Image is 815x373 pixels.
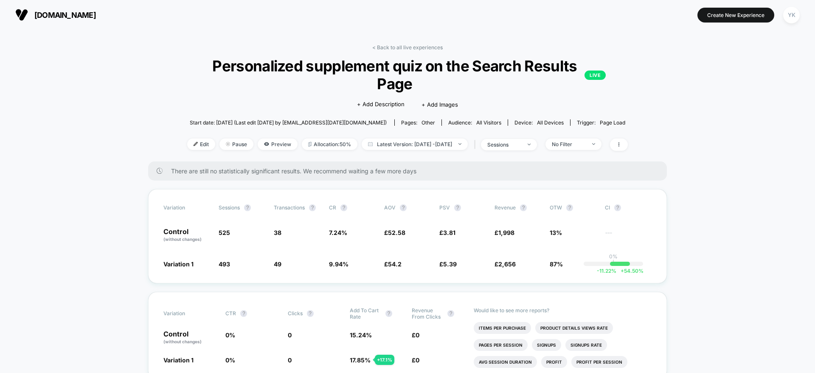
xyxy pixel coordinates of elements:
[274,204,305,211] span: Transactions
[372,44,443,51] a: < Back to all live experiences
[225,356,235,364] span: 0 %
[443,229,455,236] span: 3.81
[350,356,371,364] span: 17.85 %
[439,229,455,236] span: £
[368,142,373,146] img: calendar
[443,260,457,268] span: 5.39
[412,307,443,320] span: Revenue From Clicks
[163,331,217,345] p: Control
[163,204,210,211] span: Variation
[487,141,521,148] div: sessions
[495,204,516,211] span: Revenue
[532,339,561,351] li: Signups
[163,339,202,344] span: (without changes)
[495,260,516,268] span: £
[163,228,210,243] p: Control
[384,260,402,268] span: £
[416,331,419,339] span: 0
[454,204,461,211] button: ?
[400,204,407,211] button: ?
[422,101,458,108] span: + Add Images
[697,8,774,23] button: Create New Experience
[476,119,501,126] span: All Visitors
[163,237,202,242] span: (without changes)
[274,229,281,236] span: 38
[552,141,586,147] div: No Filter
[613,260,614,266] p: |
[340,204,347,211] button: ?
[225,310,236,316] span: CTR
[783,7,800,23] div: YK
[495,229,514,236] span: £
[288,331,292,339] span: 0
[550,229,562,236] span: 13%
[472,138,481,151] span: |
[422,119,435,126] span: other
[329,229,347,236] span: 7.24 %
[219,138,253,150] span: Pause
[274,260,281,268] span: 49
[474,356,537,368] li: Avg Session Duration
[565,339,607,351] li: Signups Rate
[474,339,528,351] li: Pages Per Session
[571,356,627,368] li: Profit Per Session
[357,100,405,109] span: + Add Description
[244,204,251,211] button: ?
[308,142,312,147] img: rebalance
[209,57,606,93] span: Personalized supplement quiz on the Search Results Page
[448,119,501,126] div: Audience:
[439,260,457,268] span: £
[592,143,595,145] img: end
[219,204,240,211] span: Sessions
[447,310,454,317] button: ?
[226,142,230,146] img: end
[528,144,531,145] img: end
[329,204,336,211] span: CR
[498,260,516,268] span: 2,656
[13,8,98,22] button: [DOMAIN_NAME]
[388,229,405,236] span: 52.58
[498,229,514,236] span: 1,998
[577,119,625,126] div: Trigger:
[219,260,230,268] span: 493
[605,204,652,211] span: CI
[171,167,650,175] span: There are still no statistically significant results. We recommend waiting a few more days
[163,356,194,364] span: Variation 1
[388,260,402,268] span: 54.2
[225,331,235,339] span: 0 %
[190,119,387,126] span: Start date: [DATE] (Last edit [DATE] by [EMAIL_ADDRESS][DATE][DOMAIN_NAME])
[550,260,563,268] span: 87%
[329,260,348,268] span: 9.94 %
[219,229,230,236] span: 525
[350,331,372,339] span: 15.24 %
[412,331,419,339] span: £
[416,356,419,364] span: 0
[163,260,194,268] span: Variation 1
[600,119,625,126] span: Page Load
[474,322,531,334] li: Items Per Purchase
[508,119,570,126] span: Device:
[362,138,468,150] span: Latest Version: [DATE] - [DATE]
[375,355,394,365] div: + 17.1 %
[384,204,396,211] span: AOV
[458,143,461,145] img: end
[616,268,644,274] span: 54.50 %
[258,138,298,150] span: Preview
[541,356,567,368] li: Profit
[15,8,28,21] img: Visually logo
[288,310,303,316] span: Clicks
[307,310,314,317] button: ?
[194,142,198,146] img: edit
[520,204,527,211] button: ?
[550,204,596,211] span: OTW
[605,230,652,243] span: ---
[597,268,616,274] span: -11.22 %
[401,119,435,126] div: Pages:
[288,356,292,364] span: 0
[585,71,606,80] p: LIVE
[384,229,405,236] span: £
[412,356,419,364] span: £
[566,204,573,211] button: ?
[240,310,247,317] button: ?
[34,11,96,20] span: [DOMAIN_NAME]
